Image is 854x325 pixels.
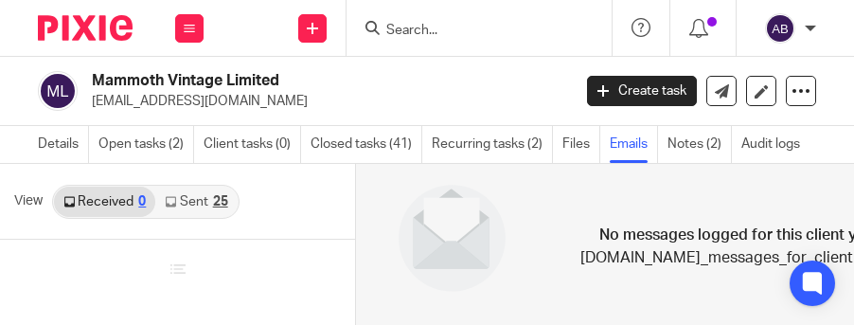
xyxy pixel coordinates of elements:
a: Notes (2) [667,126,732,163]
a: Closed tasks (41) [311,126,422,163]
p: [EMAIL_ADDRESS][DOMAIN_NAME] [92,92,559,111]
a: Received0 [54,187,155,217]
a: Audit logs [741,126,810,163]
img: svg%3E [765,13,795,44]
span: View [14,191,43,211]
a: Create task [587,76,697,106]
img: image [386,172,518,304]
h2: Mammoth Vintage Limited [92,71,465,91]
a: Emails [610,126,658,163]
a: Sent25 [155,187,237,217]
img: Pixie [38,15,133,41]
input: Search [384,23,555,40]
a: Files [562,126,600,163]
div: 25 [213,195,228,208]
img: svg%3E [38,71,78,111]
div: 0 [138,195,146,208]
a: Details [38,126,89,163]
a: Client tasks (0) [204,126,301,163]
a: Open tasks (2) [98,126,194,163]
a: Recurring tasks (2) [432,126,553,163]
